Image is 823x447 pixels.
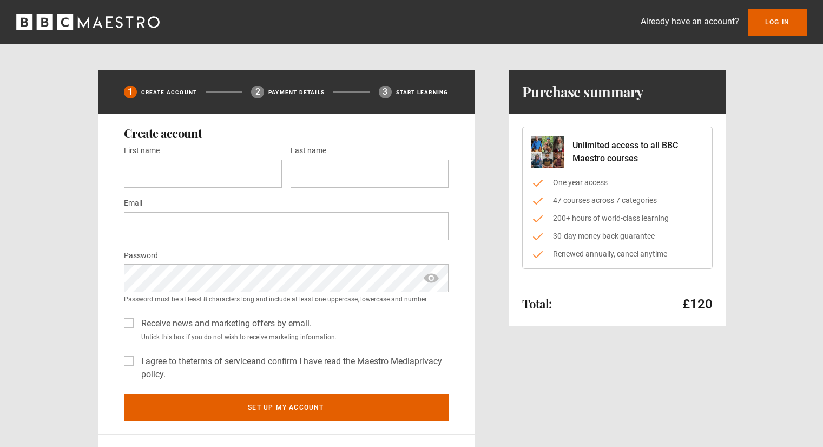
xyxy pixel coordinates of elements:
label: Receive news and marketing offers by email. [137,317,312,330]
a: terms of service [190,356,251,366]
div: 2 [251,86,264,98]
p: £120 [682,295,713,313]
label: Last name [291,144,326,157]
label: Password [124,249,158,262]
li: 47 courses across 7 categories [531,195,703,206]
small: Password must be at least 8 characters long and include at least one uppercase, lowercase and num... [124,294,449,304]
div: 3 [379,86,392,98]
p: Create Account [141,88,197,96]
label: First name [124,144,160,157]
a: Log In [748,9,807,36]
svg: BBC Maestro [16,14,160,30]
label: Email [124,197,142,210]
h2: Create account [124,127,449,140]
span: show password [423,264,440,292]
h1: Purchase summary [522,83,644,101]
p: Unlimited access to all BBC Maestro courses [572,139,703,165]
button: Set up my account [124,394,449,421]
li: 200+ hours of world-class learning [531,213,703,224]
li: One year access [531,177,703,188]
h2: Total: [522,297,552,310]
p: Payment details [268,88,325,96]
p: Start learning [396,88,449,96]
small: Untick this box if you do not wish to receive marketing information. [137,332,449,342]
li: 30-day money back guarantee [531,231,703,242]
div: 1 [124,86,137,98]
p: Already have an account? [641,15,739,28]
label: I agree to the and confirm I have read the Maestro Media . [137,355,449,381]
li: Renewed annually, cancel anytime [531,248,703,260]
